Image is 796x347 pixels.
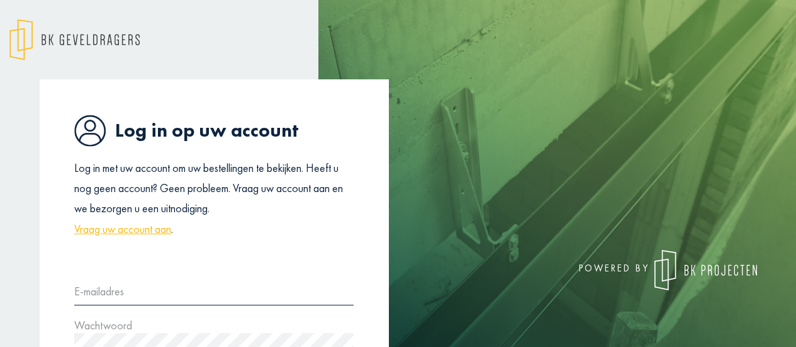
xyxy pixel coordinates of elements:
[408,250,757,290] div: powered by
[74,115,106,147] img: icon
[74,115,354,147] h1: Log in op uw account
[74,219,171,239] a: Vraag uw account aan
[74,158,354,240] p: Log in met uw account om uw bestellingen te bekijken. Heeft u nog geen account? Geen probleem. Vr...
[654,250,757,290] img: logo
[74,316,132,336] label: Wachtwoord
[9,19,140,60] img: logo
